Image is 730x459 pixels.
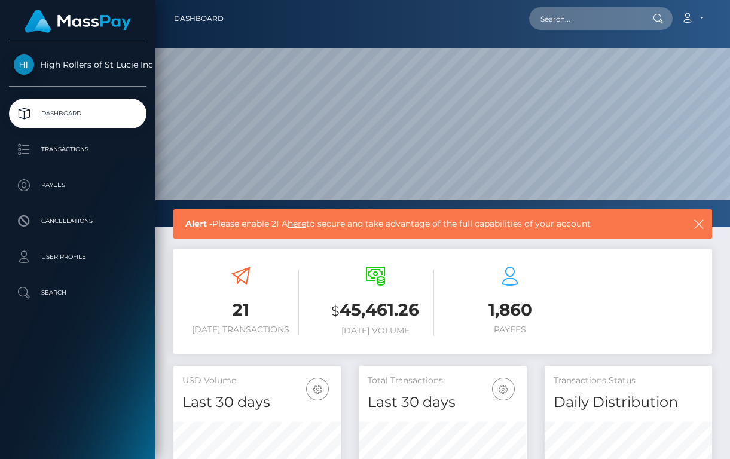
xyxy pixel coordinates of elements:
p: User Profile [14,248,142,266]
a: Search [9,278,146,308]
img: MassPay Logo [25,10,131,33]
input: Search... [529,7,642,30]
h3: 45,461.26 [317,298,433,323]
a: Dashboard [9,99,146,128]
h3: 1,860 [452,298,569,322]
h6: [DATE] Volume [317,326,433,336]
h5: Total Transactions [368,375,517,387]
h4: Last 30 days [368,392,517,413]
b: Alert - [185,218,212,229]
p: Dashboard [14,105,142,123]
a: User Profile [9,242,146,272]
h4: Daily Distribution [554,392,703,413]
a: Cancellations [9,206,146,236]
h4: Last 30 days [182,392,332,413]
p: Payees [14,176,142,194]
h3: 21 [182,298,299,322]
a: Transactions [9,134,146,164]
h6: [DATE] Transactions [182,325,299,335]
h5: Transactions Status [554,375,703,387]
h5: USD Volume [182,375,332,387]
span: Please enable 2FA to secure and take advantage of the full capabilities of your account [185,218,643,230]
p: Transactions [14,140,142,158]
h6: Payees [452,325,569,335]
p: Cancellations [14,212,142,230]
span: High Rollers of St Lucie Inc [9,59,146,70]
small: $ [331,302,340,319]
a: here [288,218,306,229]
a: Payees [9,170,146,200]
a: Dashboard [174,6,224,31]
p: Search [14,284,142,302]
img: High Rollers of St Lucie Inc [14,54,34,75]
